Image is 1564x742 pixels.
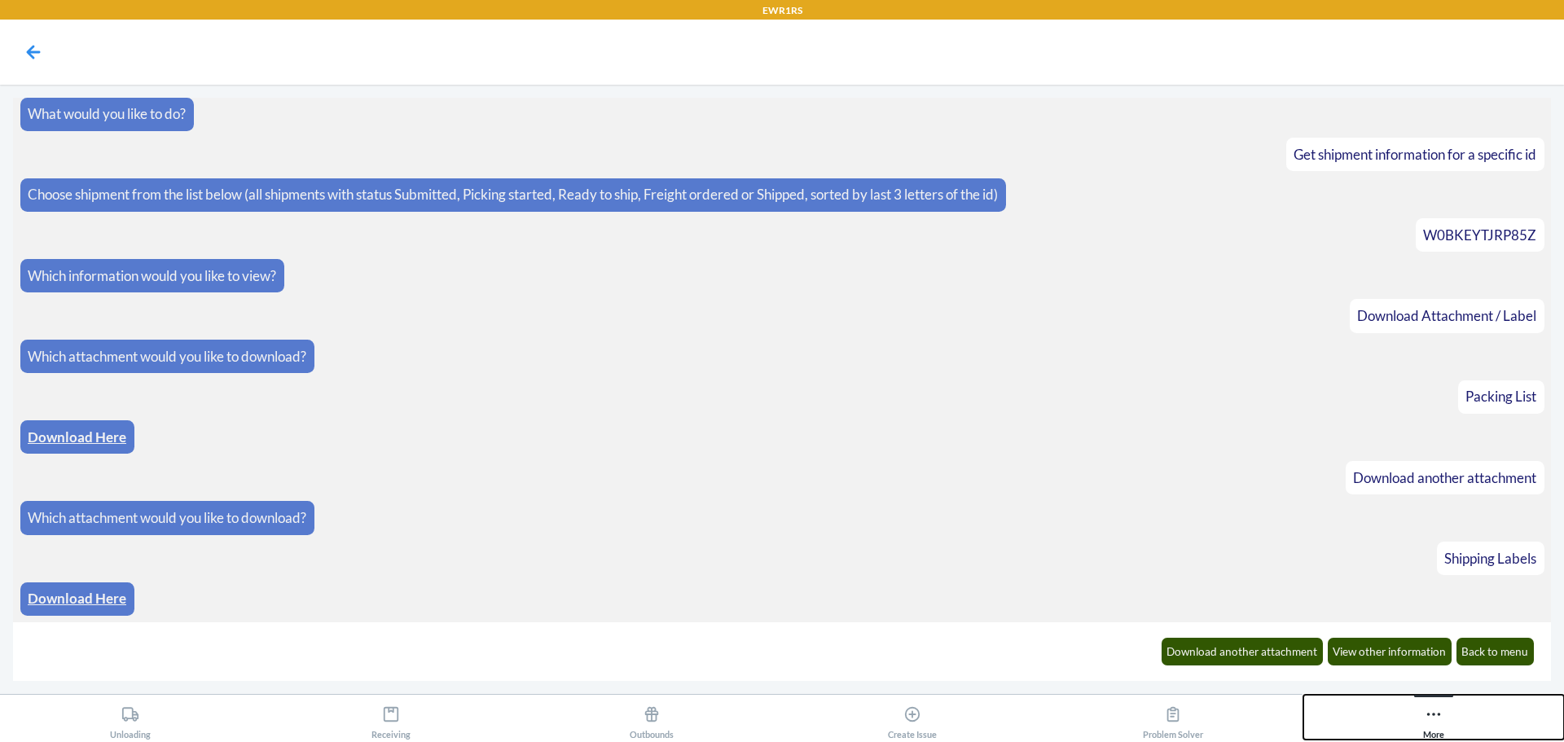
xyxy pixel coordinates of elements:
[1043,695,1303,740] button: Problem Solver
[888,699,937,740] div: Create Issue
[1162,638,1324,665] button: Download another attachment
[1143,699,1203,740] div: Problem Solver
[1423,699,1444,740] div: More
[1328,638,1452,665] button: View other information
[28,428,126,446] a: Download Here
[371,699,411,740] div: Receiving
[1353,469,1536,486] span: Download another attachment
[28,266,276,287] p: Which information would you like to view?
[782,695,1043,740] button: Create Issue
[28,590,126,607] a: Download Here
[1423,226,1536,244] span: W0BKEYTJRP85Z
[1303,695,1564,740] button: More
[1357,307,1536,324] span: Download Attachment / Label
[630,699,674,740] div: Outbounds
[1294,146,1536,163] span: Get shipment information for a specific id
[28,103,186,125] p: What would you like to do?
[28,184,998,205] p: Choose shipment from the list below (all shipments with status Submitted, Picking started, Ready ...
[261,695,521,740] button: Receiving
[110,699,151,740] div: Unloading
[1444,550,1536,567] span: Shipping Labels
[28,346,306,367] p: Which attachment would you like to download?
[1456,638,1535,665] button: Back to menu
[762,3,802,18] p: EWR1RS
[521,695,782,740] button: Outbounds
[28,507,306,529] p: Which attachment would you like to download?
[1465,388,1536,405] span: Packing List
